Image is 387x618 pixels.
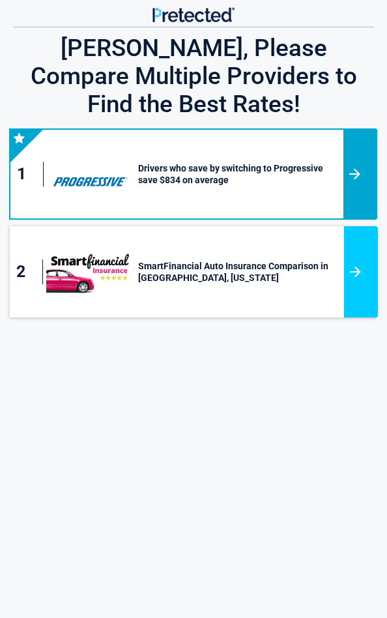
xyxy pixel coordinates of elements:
[152,7,235,22] img: Main Logo
[10,34,377,118] h3: [PERSON_NAME], Please Compare Multiple Providers to Find the Best Rates!
[47,153,134,195] img: progressive's logo
[134,260,344,284] h3: SmartFinancial Auto Insurance Comparison in [GEOGRAPHIC_DATA], [US_STATE]
[134,162,343,186] h3: Drivers who save by switching to Progressive save $834 on average
[16,259,43,284] div: 2
[46,251,134,293] img: smartfinancial's logo
[17,162,44,186] div: 1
